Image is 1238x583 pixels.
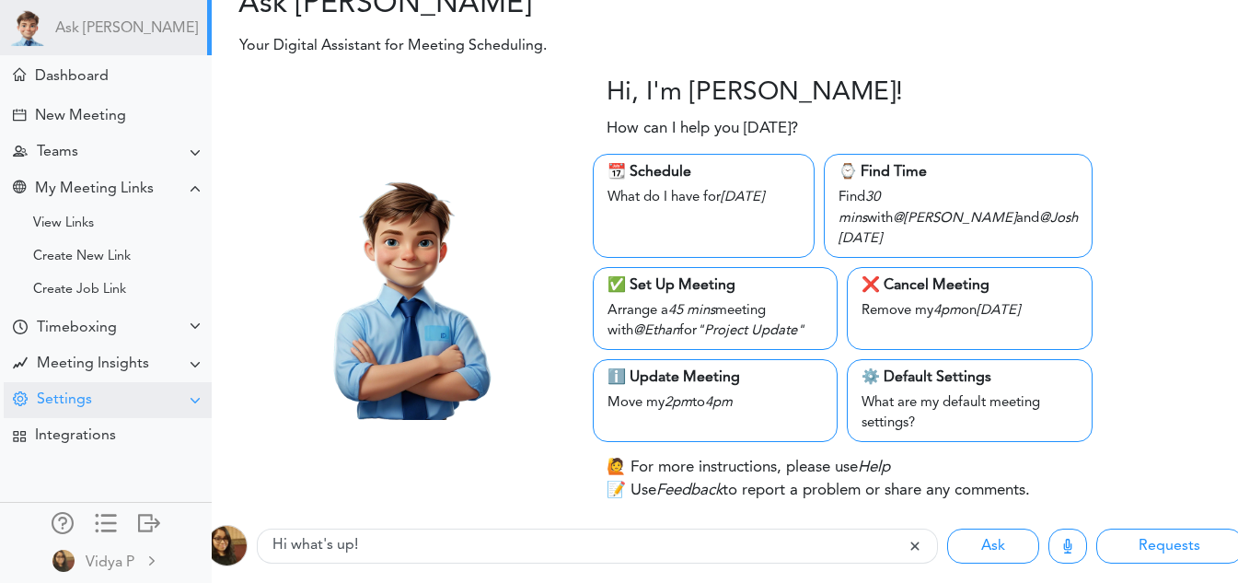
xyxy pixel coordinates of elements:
div: ℹ️ Update Meeting [607,367,823,389]
button: Ask [947,529,1039,564]
img: 2Q== [206,525,248,566]
i: @Josh [1039,212,1078,226]
div: Arrange a meeting with for [607,297,823,343]
i: Feedback [656,483,723,498]
div: New Meeting [35,108,126,125]
div: ⚙️ Default Settings [862,367,1077,389]
h3: Hi, I'm [PERSON_NAME]! [607,78,903,110]
div: Share Meeting Link [13,181,26,198]
div: ✅ Set Up Meeting [607,274,823,297]
div: My Meeting Links [35,181,154,198]
div: Create Meeting [13,109,26,122]
i: @[PERSON_NAME] [893,212,1016,226]
div: View Links [33,219,94,228]
i: 2pm [665,396,692,410]
a: Ask [PERSON_NAME] [55,20,198,38]
img: 2Q== [52,550,75,572]
div: Integrations [35,427,116,445]
div: Meeting Insights [37,356,149,373]
div: Remove my on [862,297,1077,322]
div: Dashboard [35,68,109,86]
div: Move my to [607,389,823,414]
i: 4pm [933,304,961,318]
i: @Ethan [633,324,679,338]
div: Log out [138,512,160,531]
div: Create New Link [33,252,131,262]
i: "Project Update" [697,324,804,338]
div: Time Your Goals [13,320,28,337]
i: 30 mins [839,191,880,226]
div: Meeting Dashboard [13,68,26,81]
p: How can I help you [DATE]? [607,117,798,141]
div: Manage Members and Externals [52,512,74,531]
div: What do I have for [607,183,800,209]
div: ⌚️ Find Time [839,161,1078,183]
img: Powered by TEAMCAL AI [9,9,46,46]
div: What are my default meeting settings? [862,389,1077,435]
div: Teams [37,144,78,161]
p: 🙋 For more instructions, please use [607,456,890,480]
div: ❌ Cancel Meeting [862,274,1077,297]
img: Theo.png [276,161,535,420]
a: Change side menu [95,512,117,538]
p: 📝 Use to report a problem or share any comments. [607,479,1030,503]
div: Timeboxing [37,320,117,337]
div: Vidya P [86,552,134,574]
a: Vidya P [2,540,210,581]
div: TEAMCAL AI Workflow Apps [13,430,26,443]
i: 45 mins [668,304,715,318]
div: Find with and [839,183,1078,251]
i: [DATE] [721,191,764,204]
div: Show only icons [95,512,117,531]
i: Help [858,460,890,475]
div: Create Job Link [33,286,126,295]
div: 📆 Schedule [607,161,800,183]
i: [DATE] [977,304,1020,318]
i: 4pm [705,396,733,410]
div: Settings [37,391,92,409]
p: Your Digital Assistant for Meeting Scheduling. [226,35,945,57]
i: [DATE] [839,232,882,246]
